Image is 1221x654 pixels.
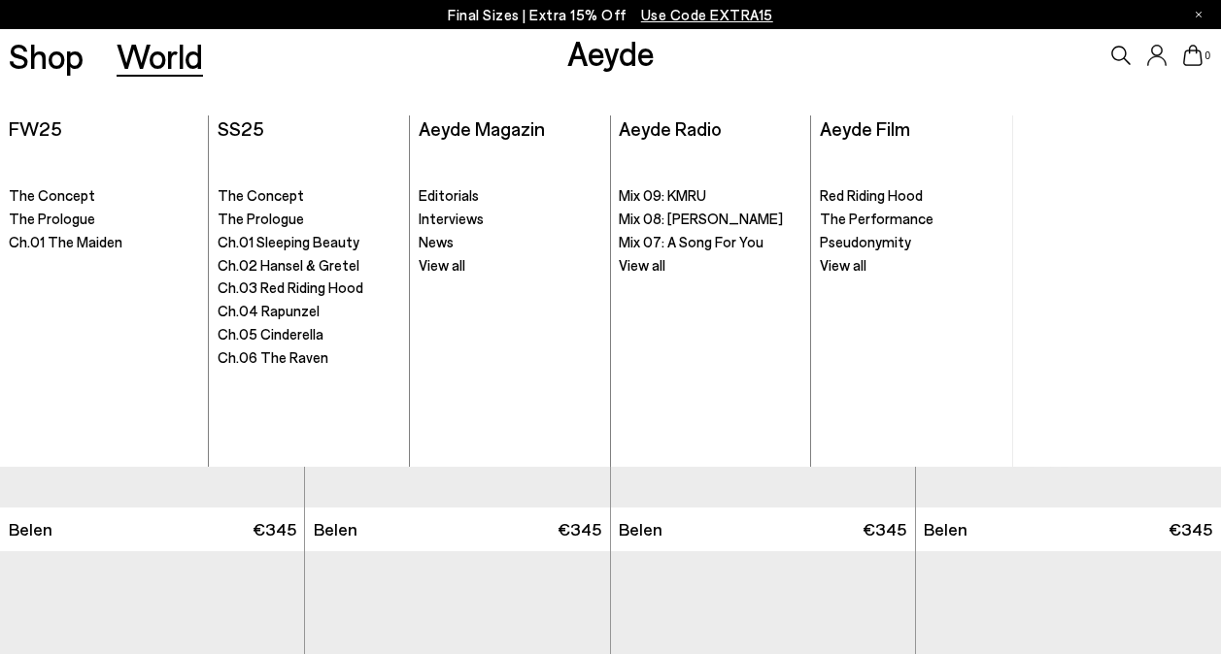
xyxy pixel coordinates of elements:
span: Mix 08: [PERSON_NAME] [619,210,783,227]
a: Aeyde Magazin [1013,115,1213,458]
a: Belen €345 [916,507,1221,551]
a: Pseudonymity [820,233,1003,252]
a: Aeyde Radio [619,116,722,140]
span: The Concept [218,186,304,204]
a: Mix 09: KMRU [619,186,801,206]
span: Ch.02 Hansel & Gretel [218,256,359,274]
span: Ch.01 The Maiden [9,233,122,250]
span: View all [419,256,465,274]
span: 0 [1203,50,1212,61]
a: SS25 [218,116,264,140]
a: Interviews [419,210,601,229]
span: View all [820,256,866,274]
a: Ch.06 The Raven [218,348,400,368]
a: Ch.03 Red Riding Hood [218,278,400,298]
a: The Performance [820,210,1003,229]
span: News [419,233,454,250]
img: X-exploration-v2_1_900x.png [1013,115,1213,458]
a: View all [419,256,601,276]
a: Editorials [419,186,601,206]
span: Pseudonymity [820,233,911,250]
span: Belen [924,517,967,541]
span: Belen [314,517,357,541]
span: Mix 09: KMRU [619,186,706,204]
span: €345 [1169,517,1212,541]
a: News [419,233,601,252]
a: Mix 08: [PERSON_NAME] [619,210,801,229]
a: Aeyde [567,32,655,73]
h3: Aeyde [1022,432,1061,446]
a: Ch.04 Rapunzel [218,302,400,321]
span: The Concept [9,186,95,204]
span: €345 [863,517,906,541]
span: The Prologue [9,210,95,227]
a: 0 [1183,45,1203,66]
span: Mix 07: A Song For You [619,233,763,250]
span: Ch.04 Rapunzel [218,302,320,319]
a: Ch.05 Cinderella [218,325,400,344]
a: Aeyde Film [820,116,910,140]
a: Ch.02 Hansel & Gretel [218,256,400,276]
a: View all [820,256,1003,276]
a: Mix 07: A Song For You [619,233,801,252]
a: FW25 [9,116,62,140]
a: The Concept [9,186,200,206]
span: €345 [558,517,601,541]
a: Ch.01 The Maiden [9,233,200,252]
a: Shop [9,39,84,73]
span: Belen [9,517,52,541]
span: Interviews [419,210,484,227]
a: The Prologue [218,210,400,229]
a: World [117,39,203,73]
span: Ch.01 Sleeping Beauty [218,233,359,250]
a: Belen €345 [611,507,915,551]
h3: Magazin [1150,432,1204,446]
a: Aeyde Magazin [419,116,545,140]
span: Ch.05 Cinderella [218,325,323,343]
a: Belen €345 [305,507,609,551]
span: Ch.06 The Raven [218,348,328,366]
a: The Concept [218,186,400,206]
a: View all [619,256,801,276]
span: Belen [619,517,662,541]
span: The Prologue [218,210,304,227]
p: Final Sizes | Extra 15% Off [448,3,773,27]
span: Ch.03 Red Riding Hood [218,278,363,296]
span: Navigate to /collections/ss25-final-sizes [641,6,773,23]
span: Editorials [419,186,479,204]
span: The Performance [820,210,933,227]
span: Red Riding Hood [820,186,923,204]
span: €345 [253,517,296,541]
a: Ch.01 Sleeping Beauty [218,233,400,252]
a: Red Riding Hood [820,186,1003,206]
a: The Prologue [9,210,200,229]
span: View all [619,256,665,274]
